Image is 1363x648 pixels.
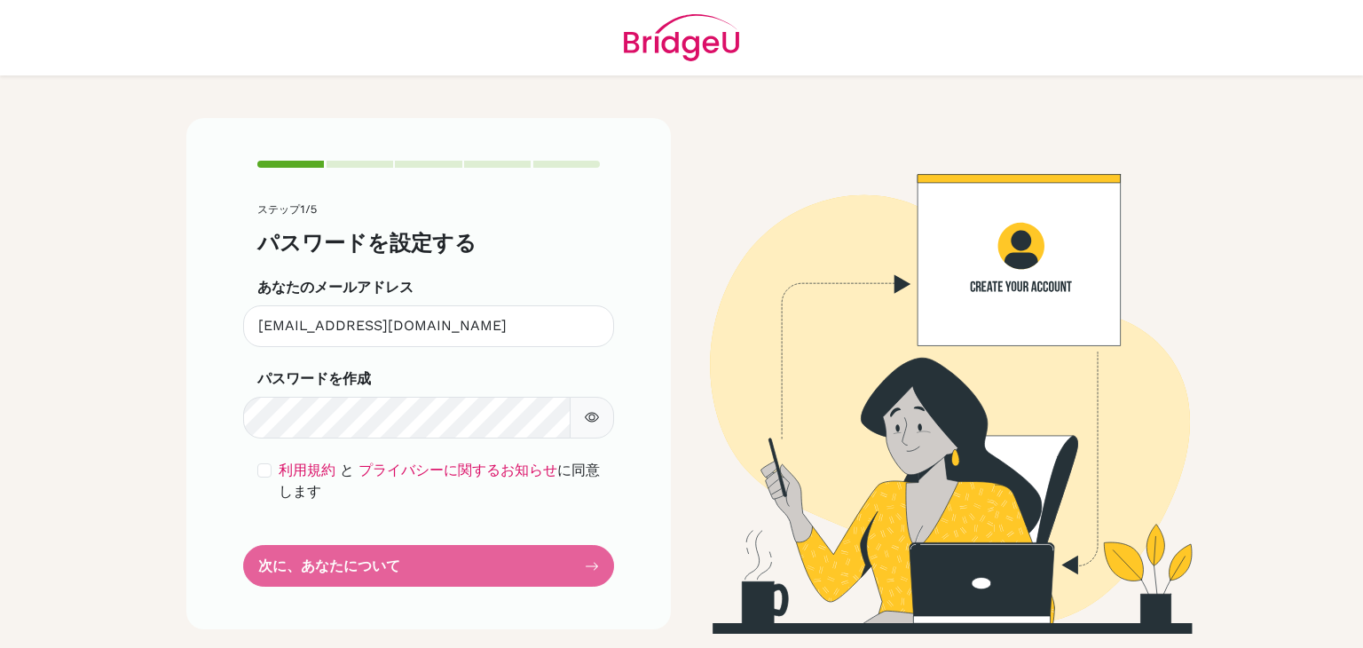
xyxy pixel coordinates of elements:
[340,462,354,478] font: と
[243,305,614,347] input: メールアドレスを入力してください*
[358,462,557,478] a: プライバシーに関するお知らせ
[257,370,371,387] font: パスワードを作成
[279,462,335,478] a: 利用規約
[257,229,477,256] font: パスワードを設定する
[279,462,600,500] font: に同意します
[257,279,414,296] font: あなたのメールアドレス
[257,202,317,216] font: ステップ1/5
